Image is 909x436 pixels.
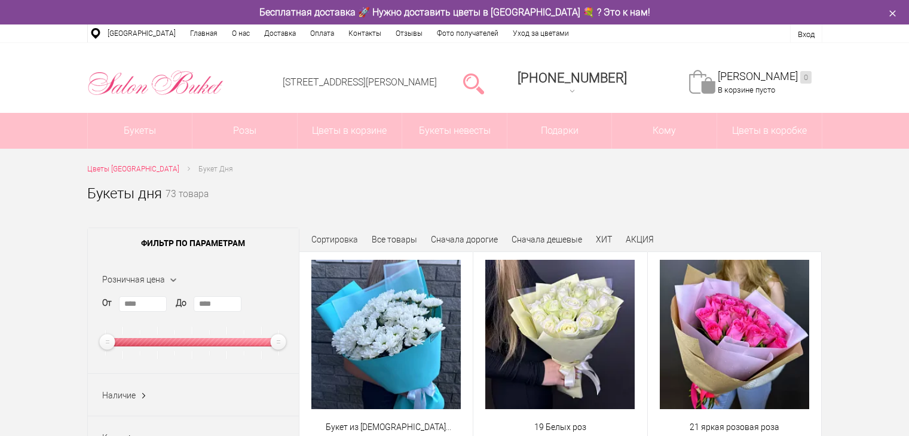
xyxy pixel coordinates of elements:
a: Подарки [507,113,612,149]
a: Букеты невесты [402,113,507,149]
a: Главная [183,24,225,42]
span: Фильтр по параметрам [88,228,299,258]
img: Цветы Нижний Новгород [87,67,224,99]
a: Цветы [GEOGRAPHIC_DATA] [87,163,179,176]
a: Все товары [372,235,417,244]
a: О нас [225,24,257,42]
a: Сначала дорогие [431,235,498,244]
a: ХИТ [596,235,612,244]
span: Розничная цена [102,275,165,284]
a: Букеты [88,113,192,149]
span: В корзине пусто [718,85,775,94]
span: Букет Дня [198,165,233,173]
h1: Букеты дня [87,183,162,204]
a: Фото получателей [430,24,506,42]
span: Цветы [GEOGRAPHIC_DATA] [87,165,179,173]
span: [PHONE_NUMBER] [518,70,627,85]
a: Отзывы [388,24,430,42]
a: Букет из [DEMOGRAPHIC_DATA] кустовых [307,421,466,434]
span: Наличие [102,391,136,400]
img: Букет из хризантем кустовых [311,260,461,409]
a: [GEOGRAPHIC_DATA] [100,24,183,42]
a: Цветы в коробке [717,113,822,149]
a: АКЦИЯ [626,235,654,244]
small: 73 товара [166,190,209,219]
a: Доставка [257,24,303,42]
a: [PHONE_NUMBER] [510,66,634,100]
label: От [102,297,112,309]
a: 21 яркая розовая роза [656,421,814,434]
a: Контакты [341,24,388,42]
a: Уход за цветами [506,24,576,42]
ins: 0 [800,71,812,84]
label: До [176,297,186,309]
img: 19 Белых роз [485,260,635,409]
a: 19 Белых роз [481,421,639,434]
a: Оплата [303,24,341,42]
a: Цветы в корзине [298,113,402,149]
span: Сортировка [311,235,358,244]
div: Бесплатная доставка 🚀 Нужно доставить цветы в [GEOGRAPHIC_DATA] 💐 ? Это к нам! [78,6,831,19]
span: Кому [612,113,717,149]
a: Вход [798,30,815,39]
a: [STREET_ADDRESS][PERSON_NAME] [283,76,437,88]
a: [PERSON_NAME] [718,70,812,84]
img: 21 яркая розовая роза [660,260,809,409]
a: Сначала дешевые [512,235,582,244]
a: Розы [192,113,297,149]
